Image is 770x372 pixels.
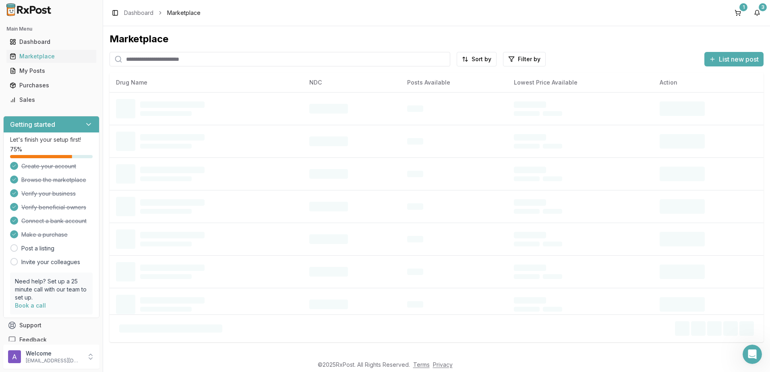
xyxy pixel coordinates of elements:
a: Sales [6,93,96,107]
div: Marketplace [110,33,764,45]
p: Need help? Set up a 25 minute call with our team to set up. [15,277,88,302]
img: User avatar [8,350,21,363]
button: 3 [751,6,764,19]
button: My Posts [3,64,99,77]
a: Dashboard [124,9,153,17]
span: Verify your business [21,190,76,198]
a: Purchases [6,78,96,93]
div: Purchases [10,81,93,89]
p: Let's finish your setup first! [10,136,93,144]
button: 1 [731,6,744,19]
div: My Posts [10,67,93,75]
button: List new post [704,52,764,66]
button: Filter by [503,52,546,66]
span: Make a purchase [21,231,68,239]
a: Marketplace [6,49,96,64]
div: Marketplace [10,52,93,60]
button: Sales [3,93,99,106]
button: Support [3,318,99,333]
button: Sort by [457,52,497,66]
th: Drug Name [110,73,303,92]
span: Verify beneficial owners [21,203,86,211]
span: Sort by [472,55,491,63]
span: 75 % [10,145,22,153]
span: Filter by [518,55,540,63]
iframe: Intercom live chat [743,345,762,364]
span: Connect a bank account [21,217,87,225]
a: Book a call [15,302,46,309]
a: My Posts [6,64,96,78]
button: Feedback [3,333,99,347]
th: Lowest Price Available [507,73,653,92]
span: Marketplace [167,9,201,17]
a: Dashboard [6,35,96,49]
button: Marketplace [3,50,99,63]
p: Welcome [26,349,82,358]
div: 3 [759,3,767,11]
th: Posts Available [401,73,507,92]
p: [EMAIL_ADDRESS][DOMAIN_NAME] [26,358,82,364]
a: Privacy [433,361,453,368]
button: Dashboard [3,35,99,48]
div: 1 [739,3,747,11]
a: Terms [413,361,430,368]
a: Post a listing [21,244,54,252]
nav: breadcrumb [124,9,201,17]
a: List new post [704,56,764,64]
h3: Getting started [10,120,55,129]
h2: Main Menu [6,26,96,32]
th: NDC [303,73,401,92]
button: Purchases [3,79,99,92]
div: Sales [10,96,93,104]
span: Browse the marketplace [21,176,86,184]
img: RxPost Logo [3,3,55,16]
th: Action [653,73,764,92]
div: Dashboard [10,38,93,46]
a: Invite your colleagues [21,258,80,266]
span: Feedback [19,336,47,344]
span: Create your account [21,162,76,170]
span: List new post [719,54,759,64]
